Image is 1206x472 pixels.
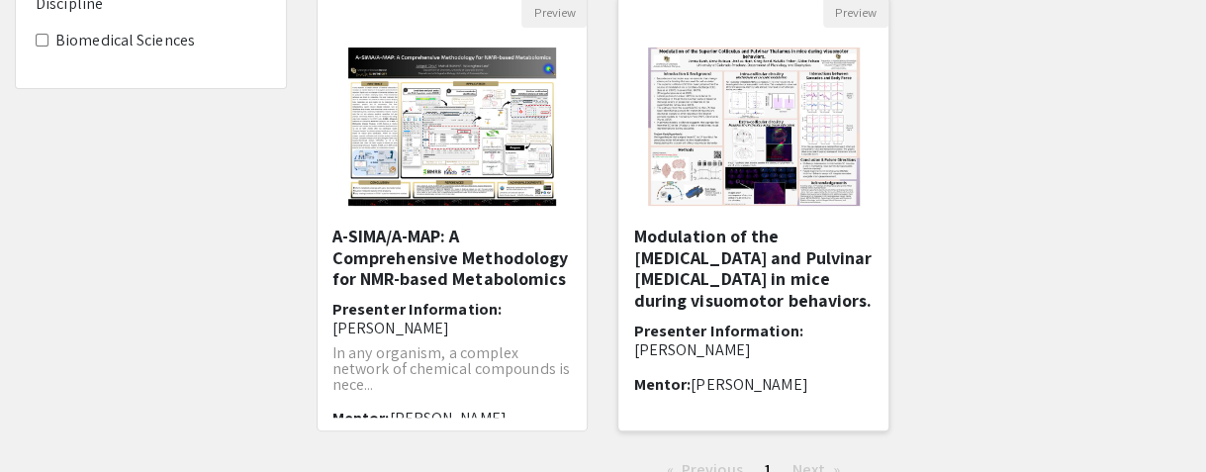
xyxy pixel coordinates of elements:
span: [PERSON_NAME] [332,318,449,338]
span: Mentor: [633,374,691,395]
h6: Presenter Information: [633,322,874,359]
img: <p>A-SIMA/A-MAP: A Comprehensive Methodology for NMR-based Metabolomics</p> [328,28,576,226]
h5: A-SIMA/A-MAP: A Comprehensive Methodology for NMR-based Metabolomics [332,226,573,290]
h5: Modulation of the [MEDICAL_DATA] and Pulvinar [MEDICAL_DATA] in mice during visuomotor behaviors. [633,226,874,311]
span: [PERSON_NAME] [389,408,506,428]
h6: Presenter Information: [332,300,573,337]
span: [PERSON_NAME] [633,339,750,360]
label: Biomedical Sciences [55,29,195,52]
span: [PERSON_NAME] [691,374,807,395]
iframe: Chat [15,383,84,457]
img: <p><strong style="background-color: transparent; color: rgb(0, 0, 0);">Modulation of the Superior... [628,28,879,226]
span: Mentor: [332,408,390,428]
span: In any organism, a complex network of chemical compounds is nece... [332,342,570,395]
